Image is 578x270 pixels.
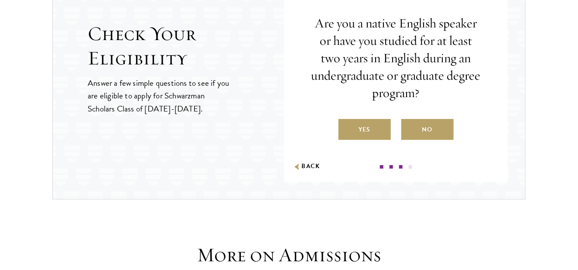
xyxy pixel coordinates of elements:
[401,119,454,140] label: No
[293,162,320,171] button: Back
[88,22,284,71] h2: Check Your Eligibility
[154,243,424,267] h3: More on Admissions
[88,77,230,115] p: Answer a few simple questions to see if you are eligible to apply for Schwarzman Scholars Class o...
[339,119,391,140] label: Yes
[310,15,482,101] p: Are you a native English speaker or have you studied for at least two years in English during an ...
